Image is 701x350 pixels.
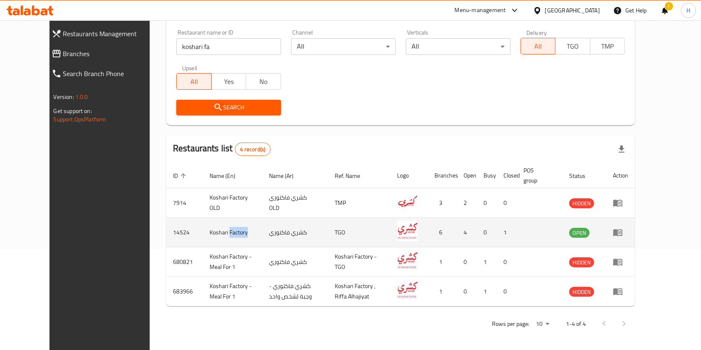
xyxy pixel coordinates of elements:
[497,218,517,247] td: 1
[173,171,189,181] span: ID
[211,73,247,90] button: Yes
[235,143,271,156] div: Total records count
[497,163,517,188] th: Closed
[45,44,167,64] a: Branches
[397,191,418,212] img: Koshari Factory OLD
[235,145,271,153] span: 4 record(s)
[54,114,106,125] a: Support.OpsPlatform
[328,218,390,247] td: TGO
[269,171,304,181] span: Name (Ar)
[569,258,594,267] span: HIDDEN
[63,49,160,59] span: Branches
[457,188,477,218] td: 2
[613,257,628,267] div: Menu
[75,91,88,102] span: 1.0.0
[521,38,556,54] button: All
[176,10,625,22] h2: Restaurant search
[569,257,594,267] div: HIDDEN
[54,106,92,116] span: Get support on:
[569,171,596,181] span: Status
[606,163,635,188] th: Action
[182,65,197,71] label: Upsell
[397,279,418,300] img: Koshari Factory - Meal For 1
[428,218,457,247] td: 6
[397,220,418,241] img: Koshari Factory
[203,188,262,218] td: Koshari Factory OLD
[477,247,497,277] td: 1
[457,218,477,247] td: 4
[455,5,506,15] div: Menu-management
[63,29,160,39] span: Restaurants Management
[203,277,262,306] td: Koshari Factory - Meal For 1
[249,76,278,88] span: No
[497,188,517,218] td: 0
[477,163,497,188] th: Busy
[477,188,497,218] td: 0
[328,247,390,277] td: Koshari Factory - TGO
[173,142,271,156] h2: Restaurants list
[613,198,628,208] div: Menu
[590,38,625,54] button: TMP
[497,277,517,306] td: 0
[569,287,594,297] span: HIDDEN
[390,163,428,188] th: Logo
[428,188,457,218] td: 3
[545,6,600,15] div: [GEOGRAPHIC_DATA]
[613,286,628,296] div: Menu
[428,277,457,306] td: 1
[613,227,628,237] div: Menu
[166,188,203,218] td: 7914
[45,64,167,84] a: Search Branch Phone
[328,188,390,218] td: TMP
[526,30,547,35] label: Delivery
[457,247,477,277] td: 0
[566,319,586,329] p: 1-4 of 4
[397,250,418,271] img: Koshari Factory - Meal For 1
[428,247,457,277] td: 1
[328,277,390,306] td: Koshari Factory , Riffa Alhajiyat
[166,218,203,247] td: 14524
[262,218,328,247] td: كشري فاكتوري
[457,277,477,306] td: 0
[176,38,281,55] input: Search for restaurant name or ID..
[54,91,74,102] span: Version:
[180,76,208,88] span: All
[524,40,553,52] span: All
[246,73,281,90] button: No
[457,163,477,188] th: Open
[555,38,590,54] button: TGO
[492,319,529,329] p: Rows per page:
[406,38,511,55] div: All
[203,247,262,277] td: Koshari Factory - Meal For 1
[594,40,622,52] span: TMP
[210,171,246,181] span: Name (En)
[569,198,594,208] div: HIDDEN
[63,69,160,79] span: Search Branch Phone
[262,277,328,306] td: كشري فاكتوري - وجبة لشخص واحد
[559,40,587,52] span: TGO
[523,165,553,185] span: POS group
[497,247,517,277] td: 0
[203,218,262,247] td: Koshari Factory
[166,163,635,306] table: enhanced table
[262,188,328,218] td: كشري فاكتوري OLD
[166,277,203,306] td: 683966
[612,139,632,159] div: Export file
[477,277,497,306] td: 1
[428,163,457,188] th: Branches
[533,318,553,330] div: Rows per page:
[291,38,396,55] div: All
[686,6,690,15] span: H
[176,100,281,115] button: Search
[215,76,243,88] span: Yes
[166,247,203,277] td: 680821
[477,218,497,247] td: 0
[176,73,212,90] button: All
[569,228,590,238] div: OPEN
[262,247,328,277] td: كشري فاكتوري
[45,24,167,44] a: Restaurants Management
[335,171,371,181] span: Ref. Name
[183,102,274,113] span: Search
[569,199,594,208] span: HIDDEN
